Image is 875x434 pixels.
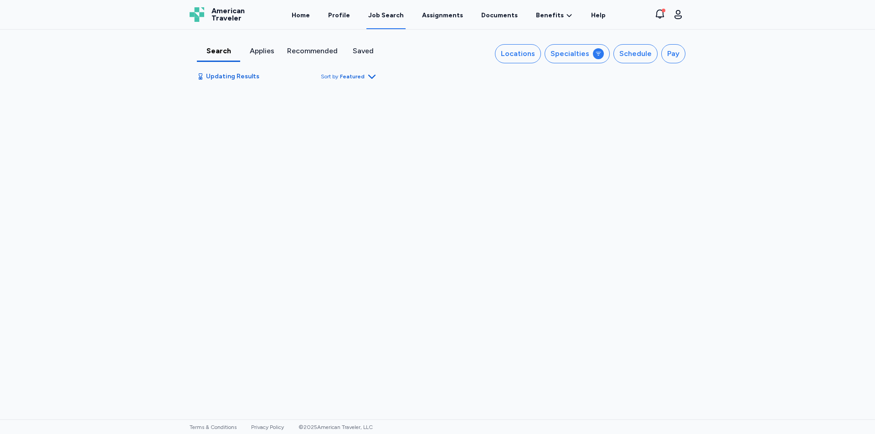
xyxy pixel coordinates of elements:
[244,46,280,56] div: Applies
[667,48,679,59] div: Pay
[190,424,237,430] a: Terms & Conditions
[368,11,404,20] div: Job Search
[536,11,564,20] span: Benefits
[206,72,259,81] span: Updating Results
[501,48,535,59] div: Locations
[287,46,338,56] div: Recommended
[201,46,237,56] div: Search
[190,7,204,22] img: Logo
[340,73,365,80] span: Featured
[251,424,284,430] a: Privacy Policy
[661,44,685,63] button: Pay
[536,11,573,20] a: Benefits
[345,46,381,56] div: Saved
[545,44,610,63] button: Specialties
[299,424,373,430] span: © 2025 American Traveler, LLC
[619,48,652,59] div: Schedule
[321,73,338,80] span: Sort by
[613,44,658,63] button: Schedule
[551,48,589,59] div: Specialties
[321,71,377,82] button: Sort byFeatured
[366,1,406,29] a: Job Search
[495,44,541,63] button: Locations
[211,7,245,22] span: American Traveler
